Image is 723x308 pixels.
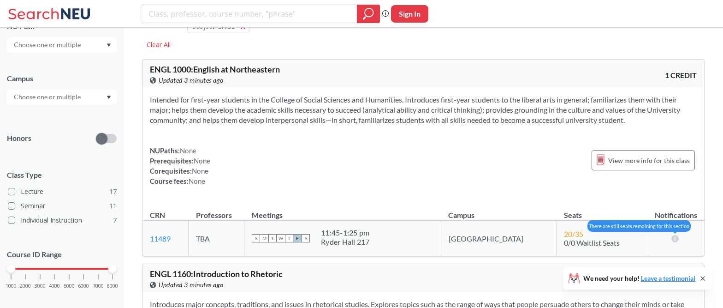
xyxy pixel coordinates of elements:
[7,73,117,84] div: Campus
[8,214,117,226] label: Individual Instruction
[159,75,224,85] span: Updated 3 minutes ago
[107,284,118,289] span: 8000
[277,234,285,242] span: W
[441,201,557,221] th: Campus
[189,221,244,256] td: TBA
[268,234,277,242] span: T
[20,284,31,289] span: 2000
[7,249,117,260] p: Course ID Range
[9,39,87,50] input: Choose one or multiple
[150,95,697,125] section: Intended for first-year students in the College of Social Sciences and Humanities. Introduces fir...
[7,133,31,144] p: Honors
[150,269,283,279] span: ENGL 1160 : Introduction to Rhetoric
[192,167,208,175] span: None
[150,210,165,220] div: CRN
[93,284,104,289] span: 7000
[7,37,117,53] div: Dropdown arrow
[641,274,695,282] a: Leave a testimonial
[180,146,196,155] span: None
[7,170,117,180] span: Class Type
[194,157,210,165] span: None
[109,187,117,197] span: 17
[7,89,117,105] div: Dropdown arrow
[321,237,370,247] div: Ryder Hall 217
[8,200,117,212] label: Seminar
[321,228,370,237] div: 11:45 - 1:25 pm
[148,6,350,22] input: Class, professor, course number, "phrase"
[244,201,441,221] th: Meetings
[109,201,117,211] span: 11
[363,7,374,20] svg: magnifying glass
[608,155,690,166] span: View more info for this class
[150,64,280,74] span: ENGL 1000 : English at Northeastern
[441,221,557,256] td: [GEOGRAPHIC_DATA]
[9,91,87,103] input: Choose one or multiple
[142,38,175,52] div: Clear All
[293,234,302,242] span: F
[391,5,428,23] button: Sign In
[302,234,310,242] span: S
[189,201,244,221] th: Professors
[583,275,695,282] span: We need your help!
[252,234,260,242] span: S
[150,145,210,186] div: NUPaths: Prerequisites: Corequisites: Course fees:
[6,284,17,289] span: 1000
[113,215,117,225] span: 7
[564,238,620,247] span: 0/0 Waitlist Seats
[285,234,293,242] span: T
[64,284,75,289] span: 5000
[35,284,46,289] span: 3000
[648,201,704,221] th: Notifications
[357,5,380,23] div: magnifying glass
[150,234,171,243] a: 11489
[564,229,583,238] span: 20 / 35
[159,280,224,290] span: Updated 3 minutes ago
[260,234,268,242] span: M
[665,70,697,80] span: 1 CREDIT
[107,96,111,99] svg: Dropdown arrow
[8,186,117,198] label: Lecture
[78,284,89,289] span: 6000
[557,201,648,221] th: Seats
[107,43,111,47] svg: Dropdown arrow
[49,284,60,289] span: 4000
[189,177,205,185] span: None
